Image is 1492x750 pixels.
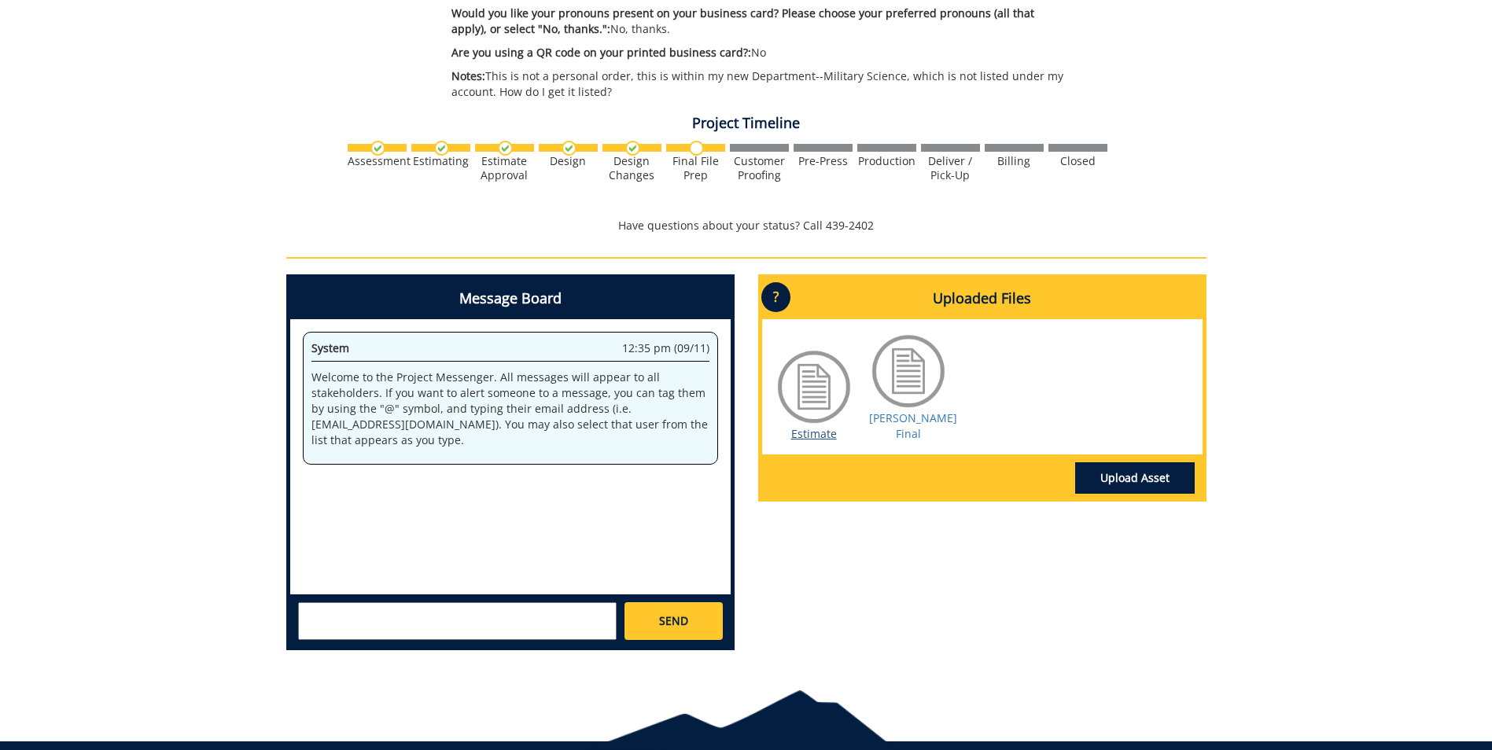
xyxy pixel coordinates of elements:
p: This is not a personal order, this is within my new Department--Military Science, which is not li... [451,68,1067,100]
div: Assessment [348,154,407,168]
p: ? [761,282,790,312]
span: Would you like your pronouns present on your business card? Please choose your preferred pronouns... [451,6,1034,36]
div: Closed [1048,154,1107,168]
a: Upload Asset [1075,462,1195,494]
p: No [451,45,1067,61]
div: Estimate Approval [475,154,534,182]
img: checkmark [625,141,640,156]
div: Estimating [411,154,470,168]
div: Design [539,154,598,168]
img: checkmark [434,141,449,156]
span: System [311,340,349,355]
p: Welcome to the Project Messenger. All messages will appear to all stakeholders. If you want to al... [311,369,709,448]
div: Pre-Press [794,154,853,168]
a: Estimate [791,426,837,441]
p: No, thanks. [451,6,1067,37]
img: no [689,141,704,156]
h4: Uploaded Files [762,278,1203,319]
h4: Project Timeline [286,116,1206,131]
div: Final File Prep [666,154,725,182]
a: [PERSON_NAME] Final [869,410,957,441]
a: SEND [624,602,722,640]
span: 12:35 pm (09/11) [622,340,709,356]
img: checkmark [370,141,385,156]
img: checkmark [498,141,513,156]
div: Customer Proofing [730,154,789,182]
div: Deliver / Pick-Up [921,154,980,182]
img: checkmark [562,141,577,156]
h4: Message Board [290,278,731,319]
p: Have questions about your status? Call 439-2402 [286,218,1206,233]
div: Billing [985,154,1044,168]
div: Design Changes [602,154,661,182]
span: Are you using a QR code on your printed business card?: [451,45,751,60]
div: Production [857,154,916,168]
span: Notes: [451,68,485,83]
span: SEND [659,613,688,629]
textarea: messageToSend [298,602,617,640]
